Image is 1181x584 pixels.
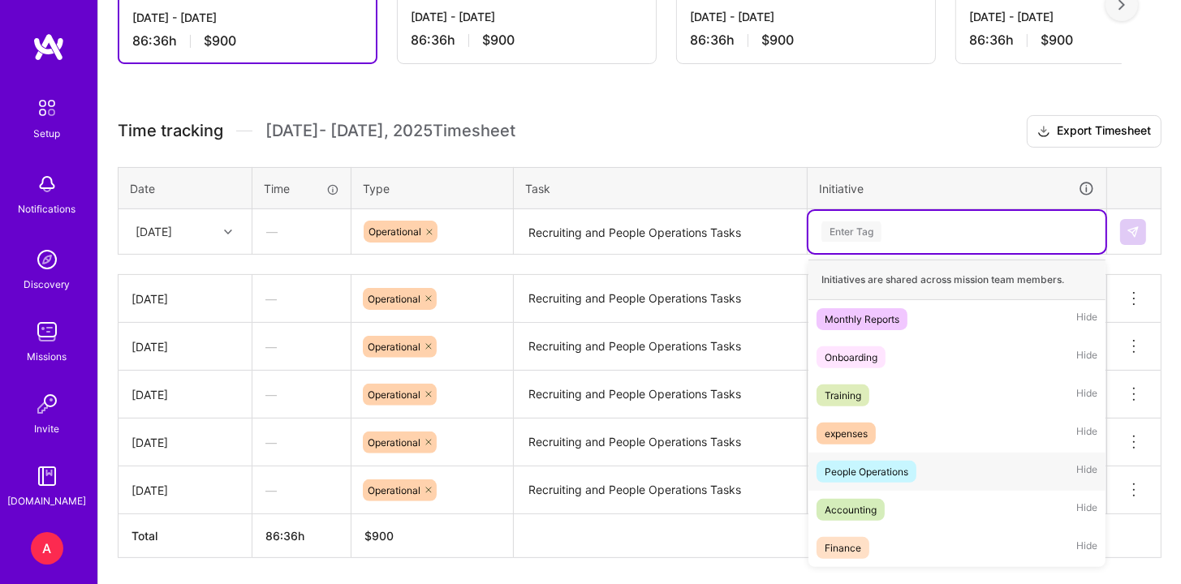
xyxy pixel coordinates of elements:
th: Task [514,167,808,209]
span: $900 [1041,32,1073,49]
div: Missions [28,348,67,365]
div: [DATE] [136,223,172,240]
textarea: Recruiting and People Operations Tasks [515,277,805,322]
th: $900 [351,514,514,558]
textarea: Recruiting and People Operations Tasks [515,372,805,417]
div: [DATE] [131,386,239,403]
div: [DOMAIN_NAME] [8,492,87,509]
div: Notifications [19,200,76,217]
div: 86:36 h [690,32,922,49]
span: Hide [1076,308,1097,330]
th: Type [351,167,514,209]
th: Total [119,514,252,558]
textarea: Recruiting and People Operations Tasks [515,468,805,513]
div: [DATE] - [DATE] [132,9,363,26]
textarea: Recruiting and People Operations Tasks [515,324,805,369]
div: — [252,277,351,320]
div: [DATE] [131,434,239,451]
span: Operational [368,436,420,449]
span: $900 [204,32,236,49]
div: 86:36 h [411,32,643,49]
img: setup [30,91,64,125]
div: [DATE] [131,290,239,307]
img: guide book [31,460,63,492]
a: A [27,532,67,565]
div: — [252,325,351,368]
img: discovery [31,243,63,276]
div: Time [264,180,339,197]
div: [DATE] - [DATE] [690,8,922,25]
div: Finance [825,539,861,556]
div: A [31,532,63,565]
div: [DATE] - [DATE] [411,8,643,25]
th: Date [119,167,252,209]
div: 86:36 h [132,32,363,49]
span: Operational [368,341,420,353]
div: Initiative [819,179,1095,198]
span: [DATE] - [DATE] , 2025 Timesheet [265,121,515,141]
div: [DATE] [131,482,239,499]
i: icon Chevron [224,228,232,236]
div: — [252,469,351,512]
span: Hide [1076,346,1097,368]
textarea: Recruiting and People Operations Tasks [515,420,805,465]
div: Initiatives are shared across mission team members. [808,260,1106,300]
img: Invite [31,388,63,420]
span: Operational [368,293,420,305]
span: Operational [368,484,420,496]
div: — [252,421,351,464]
div: expenses [825,425,868,442]
div: — [253,210,350,253]
div: Discovery [24,276,71,293]
span: Hide [1076,537,1097,559]
span: Operational [368,389,420,401]
span: $900 [761,32,794,49]
div: People Operations [825,463,908,480]
span: $900 [482,32,515,49]
span: Operational [369,225,421,238]
span: Hide [1076,499,1097,521]
span: Hide [1076,423,1097,444]
th: 86:36h [252,514,351,558]
div: Enter Tag [821,219,881,244]
div: Training [825,387,861,404]
div: Setup [34,125,61,142]
img: teamwork [31,316,63,348]
span: Hide [1076,384,1097,406]
img: Submit [1127,225,1140,238]
textarea: Recruiting and People Operations Tasks [515,211,805,254]
div: [DATE] [131,338,239,355]
span: Hide [1076,461,1097,483]
div: Onboarding [825,349,877,366]
div: Invite [35,420,60,437]
img: bell [31,168,63,200]
span: Time tracking [118,121,223,141]
div: — [252,373,351,416]
button: Export Timesheet [1027,115,1162,148]
i: icon Download [1037,123,1050,140]
div: Monthly Reports [825,311,899,328]
div: Accounting [825,501,877,518]
img: logo [32,32,65,62]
